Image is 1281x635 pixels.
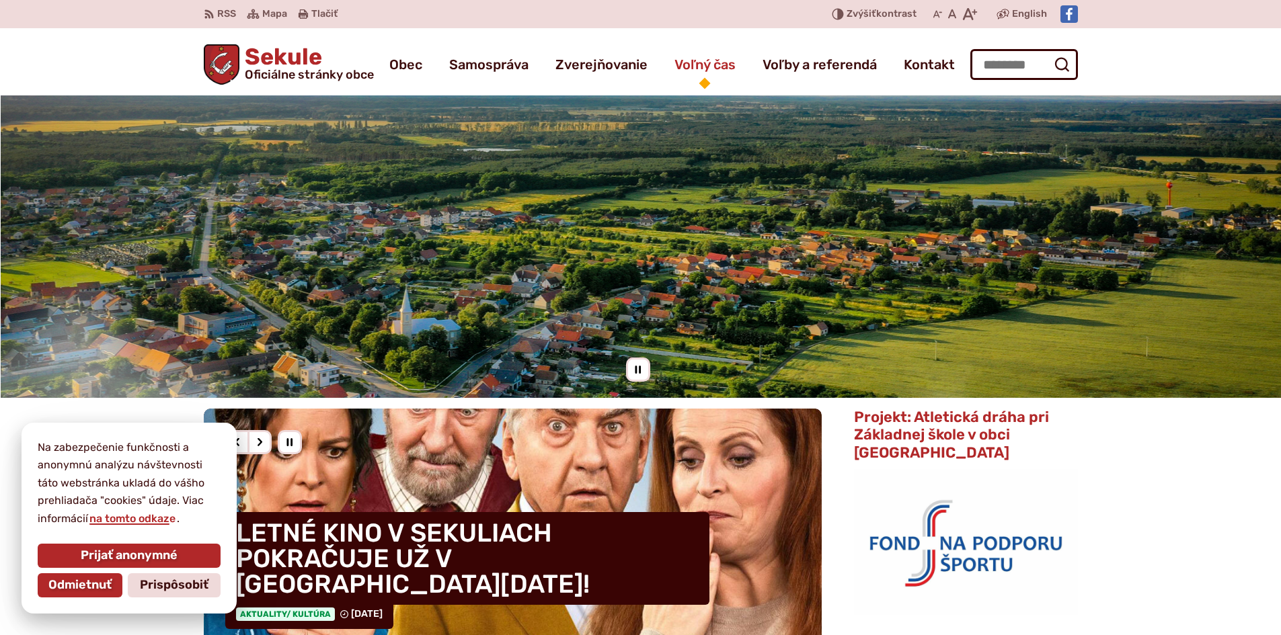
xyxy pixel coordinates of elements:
[204,44,240,85] img: Prejsť na domovskú stránku
[351,608,383,620] span: [DATE]
[847,9,917,20] span: kontrast
[674,46,736,83] a: Voľný čas
[236,607,335,621] span: Aktuality
[217,6,236,22] span: RSS
[311,9,338,20] span: Tlačiť
[88,512,177,525] a: na tomto odkaze
[626,357,650,382] div: Pozastaviť pohyb slajdera
[854,408,1049,462] span: Projekt: Atletická dráha pri Základnej škole v obci [GEOGRAPHIC_DATA]
[763,46,877,83] a: Voľby a referendá
[1009,6,1050,22] a: English
[225,512,709,605] h4: LETNÉ KINO V SEKULIACH POKRAČUJE UŽ V [GEOGRAPHIC_DATA][DATE]!
[140,578,208,593] span: Prispôsobiť
[245,69,374,81] span: Oficiálne stránky obce
[1012,6,1047,22] span: English
[38,439,221,527] p: Na zabezpečenie funkčnosti a anonymnú analýzu návštevnosti táto webstránka ukladá do vášho prehli...
[1060,5,1078,23] img: Prejsť na Facebook stránku
[904,46,955,83] a: Kontakt
[204,44,375,85] a: Logo Sekule, prejsť na domovskú stránku.
[81,548,178,563] span: Prijať anonymné
[854,469,1077,614] img: logo_fnps.png
[128,573,221,597] button: Prispôsobiť
[847,8,876,19] span: Zvýšiť
[48,578,112,593] span: Odmietnuť
[449,46,529,83] a: Samospráva
[389,46,422,83] a: Obec
[262,6,287,22] span: Mapa
[278,430,302,454] div: Pozastaviť pohyb slajdera
[555,46,648,83] a: Zverejňovanie
[38,573,122,597] button: Odmietnuť
[286,609,331,619] span: / Kultúra
[38,544,221,568] button: Prijať anonymné
[239,46,374,81] h1: Sekule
